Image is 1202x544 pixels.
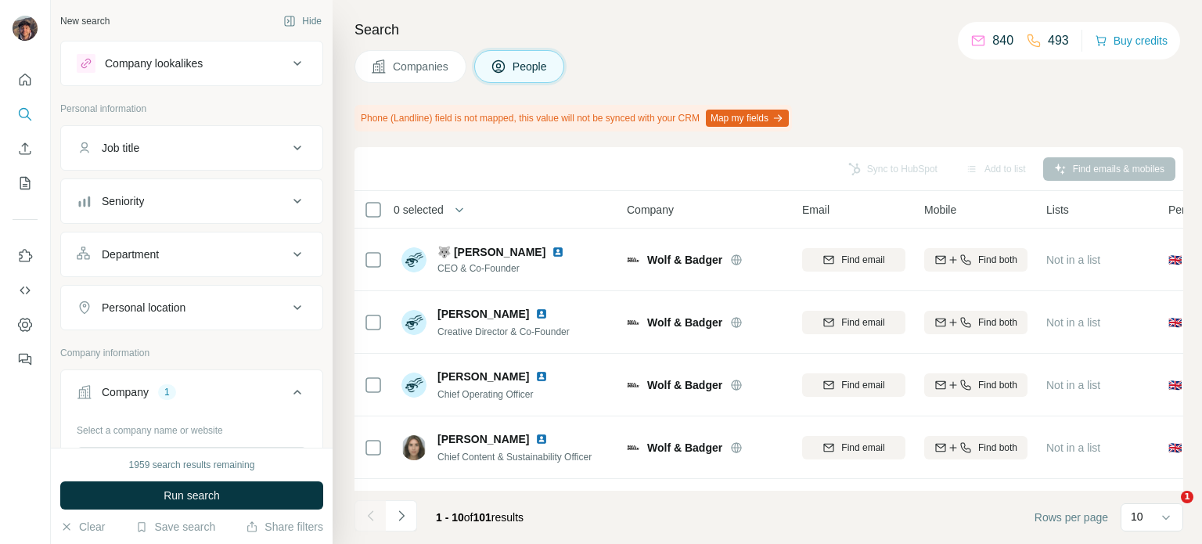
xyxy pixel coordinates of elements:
iframe: Intercom live chat [1149,491,1186,528]
button: Find email [802,436,905,459]
button: Clear [60,519,105,535]
span: Wolf & Badger [647,252,722,268]
div: Company lookalikes [105,56,203,71]
span: Find email [841,253,884,267]
button: Personal location [61,289,322,326]
button: Feedback [13,345,38,373]
button: Map my fields [706,110,789,127]
button: Job title [61,129,322,167]
span: Chief Operating Officer [437,389,534,400]
span: Not in a list [1046,254,1100,266]
span: Not in a list [1046,441,1100,454]
img: LinkedIn logo [535,433,548,445]
span: [PERSON_NAME] [437,306,529,322]
span: Find both [978,378,1017,392]
h4: Search [354,19,1183,41]
p: Company information [60,346,323,360]
button: Find both [924,373,1027,397]
button: Navigate to next page [386,500,417,531]
span: Find both [978,441,1017,455]
p: 493 [1048,31,1069,50]
span: Wolf & Badger [647,377,722,393]
button: Find both [924,436,1027,459]
button: Use Surfe on LinkedIn [13,242,38,270]
button: Find both [924,248,1027,272]
span: Wolf & Badger [647,440,722,456]
button: Company lookalikes [61,45,322,82]
button: Company1 [61,373,322,417]
div: 1959 search results remaining [129,458,255,472]
button: Find both [924,311,1027,334]
span: 🇬🇧 [1168,440,1182,456]
img: LinkedIn logo [535,308,548,320]
span: 101 [473,511,491,524]
p: Personal information [60,102,323,116]
span: Lists [1046,202,1069,218]
img: LinkedIn logo [535,370,548,383]
div: Department [102,247,159,262]
button: Run search [60,481,323,510]
button: Quick start [13,66,38,94]
span: Email [802,202,830,218]
span: results [436,511,524,524]
button: Enrich CSV [13,135,38,163]
button: Save search [135,519,215,535]
span: Find both [978,253,1017,267]
span: Wolf & Badger [647,315,722,330]
button: Buy credits [1095,30,1168,52]
div: 1 [158,385,176,399]
img: Logo of Wolf & Badger [627,379,639,391]
button: Find email [802,248,905,272]
div: Phone (Landline) field is not mapped, this value will not be synced with your CRM [354,105,792,131]
span: Run search [164,488,220,503]
div: Job title [102,140,139,156]
img: Avatar [401,310,426,335]
span: Mobile [924,202,956,218]
span: Creative Director & Co-Founder [437,326,570,337]
div: Select a company name or website [77,417,307,438]
div: Company [102,384,149,400]
span: Find both [978,315,1017,330]
span: 0 selected [394,202,444,218]
img: LinkedIn logo [552,246,564,258]
button: Seniority [61,182,322,220]
span: Find email [841,378,884,392]
span: of [464,511,473,524]
span: 1 [1181,491,1193,503]
span: 🇬🇧 [1168,252,1182,268]
img: Logo of Wolf & Badger [627,441,639,454]
span: Find email [841,315,884,330]
span: 🐺 [PERSON_NAME] [437,244,545,260]
p: 10 [1131,509,1143,524]
button: Use Surfe API [13,276,38,304]
div: Seniority [102,193,144,209]
div: New search [60,14,110,28]
button: Hide [272,9,333,33]
button: Find email [802,373,905,397]
span: Chief Content & Sustainability Officer [437,452,592,463]
button: Find email [802,311,905,334]
button: Search [13,100,38,128]
button: Dashboard [13,311,38,339]
button: Department [61,236,322,273]
span: Companies [393,59,450,74]
span: People [513,59,549,74]
span: 1 - 10 [436,511,464,524]
img: Logo of Wolf & Badger [627,316,639,329]
span: [PERSON_NAME] [437,369,529,384]
img: Avatar [401,247,426,272]
span: Company [627,202,674,218]
span: CEO & Co-Founder [437,261,570,276]
span: Not in a list [1046,379,1100,391]
button: Share filters [246,519,323,535]
span: 🇬🇧 [1168,377,1182,393]
span: Not in a list [1046,316,1100,329]
img: Avatar [401,373,426,398]
img: Avatar [13,16,38,41]
button: My lists [13,169,38,197]
div: Personal location [102,300,185,315]
img: Avatar [401,435,426,460]
span: Find email [841,441,884,455]
p: 840 [992,31,1013,50]
span: Rows per page [1035,510,1108,525]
